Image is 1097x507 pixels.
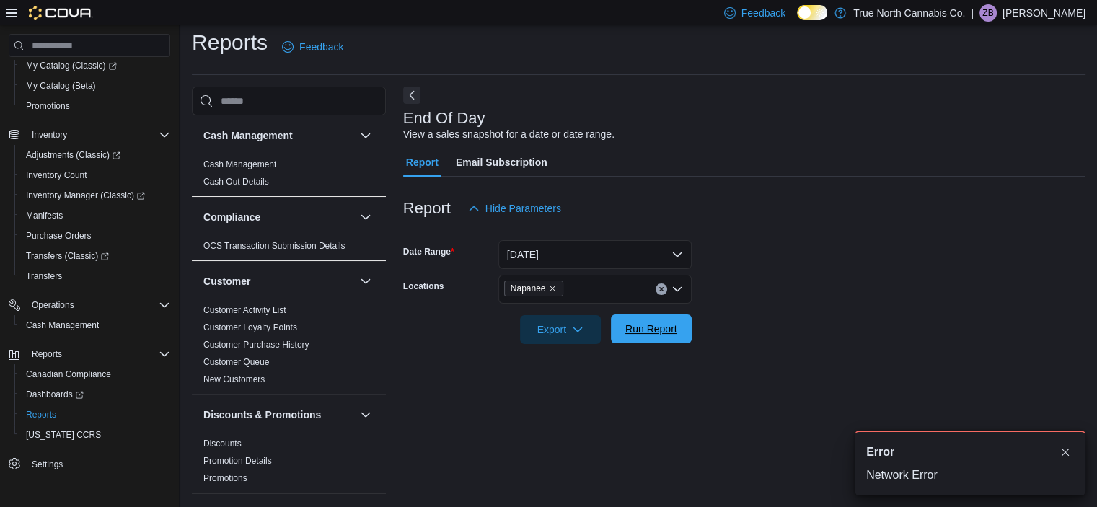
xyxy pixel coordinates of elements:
[14,165,176,185] button: Inventory Count
[20,426,107,444] a: [US_STATE] CCRS
[203,473,247,483] a: Promotions
[26,369,111,380] span: Canadian Compliance
[26,319,99,331] span: Cash Management
[203,241,345,251] a: OCS Transaction Submission Details
[26,270,62,282] span: Transfers
[14,384,176,405] a: Dashboards
[504,281,564,296] span: Napanee
[203,438,242,449] span: Discounts
[203,305,286,315] a: Customer Activity List
[32,348,62,360] span: Reports
[979,4,997,22] div: Zak Brochetta
[20,317,105,334] a: Cash Management
[1057,444,1074,461] button: Dismiss toast
[14,315,176,335] button: Cash Management
[1003,4,1085,22] p: [PERSON_NAME]
[357,208,374,226] button: Compliance
[203,128,354,143] button: Cash Management
[511,281,546,296] span: Napanee
[32,299,74,311] span: Operations
[982,4,993,22] span: ZB
[26,456,69,473] a: Settings
[20,247,170,265] span: Transfers (Classic)
[203,472,247,484] span: Promotions
[203,455,272,467] span: Promotion Details
[625,322,677,336] span: Run Report
[203,407,354,422] button: Discounts & Promotions
[14,56,176,76] a: My Catalog (Classic)
[20,268,68,285] a: Transfers
[357,273,374,290] button: Customer
[26,296,80,314] button: Operations
[192,28,268,57] h1: Reports
[26,80,96,92] span: My Catalog (Beta)
[20,227,97,244] a: Purchase Orders
[203,356,269,368] span: Customer Queue
[14,226,176,246] button: Purchase Orders
[26,250,109,262] span: Transfers (Classic)
[203,210,260,224] h3: Compliance
[203,322,297,332] a: Customer Loyalty Points
[456,148,547,177] span: Email Subscription
[403,110,485,127] h3: End Of Day
[853,4,965,22] p: True North Cannabis Co.
[403,281,444,292] label: Locations
[203,210,354,224] button: Compliance
[276,32,349,61] a: Feedback
[3,125,176,145] button: Inventory
[866,444,894,461] span: Error
[14,76,176,96] button: My Catalog (Beta)
[203,374,265,385] span: New Customers
[357,127,374,144] button: Cash Management
[32,459,63,470] span: Settings
[797,5,827,20] input: Dark Mode
[203,407,321,422] h3: Discounts & Promotions
[192,156,386,196] div: Cash Management
[20,97,170,115] span: Promotions
[203,357,269,367] a: Customer Queue
[498,240,692,269] button: [DATE]
[20,406,62,423] a: Reports
[20,386,89,403] a: Dashboards
[20,366,170,383] span: Canadian Compliance
[403,87,420,104] button: Next
[26,190,145,201] span: Inventory Manager (Classic)
[14,145,176,165] a: Adjustments (Classic)
[20,247,115,265] a: Transfers (Classic)
[403,200,451,217] h3: Report
[20,268,170,285] span: Transfers
[203,240,345,252] span: OCS Transaction Submission Details
[192,435,386,493] div: Discounts & Promotions
[485,201,561,216] span: Hide Parameters
[203,274,250,288] h3: Customer
[26,210,63,221] span: Manifests
[3,344,176,364] button: Reports
[32,129,67,141] span: Inventory
[26,149,120,161] span: Adjustments (Classic)
[406,148,439,177] span: Report
[866,467,1074,484] div: Network Error
[20,57,123,74] a: My Catalog (Classic)
[403,246,454,257] label: Date Range
[671,283,683,295] button: Open list of options
[14,96,176,116] button: Promotions
[548,284,557,293] button: Remove Napanee from selection in this group
[529,315,592,344] span: Export
[14,185,176,206] a: Inventory Manager (Classic)
[203,159,276,169] a: Cash Management
[203,177,269,187] a: Cash Out Details
[26,126,73,144] button: Inventory
[20,146,170,164] span: Adjustments (Classic)
[14,405,176,425] button: Reports
[20,57,170,74] span: My Catalog (Classic)
[20,77,170,94] span: My Catalog (Beta)
[656,283,667,295] button: Clear input
[611,314,692,343] button: Run Report
[20,97,76,115] a: Promotions
[203,438,242,449] a: Discounts
[26,429,101,441] span: [US_STATE] CCRS
[403,127,614,142] div: View a sales snapshot for a date or date range.
[26,100,70,112] span: Promotions
[20,187,151,204] a: Inventory Manager (Classic)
